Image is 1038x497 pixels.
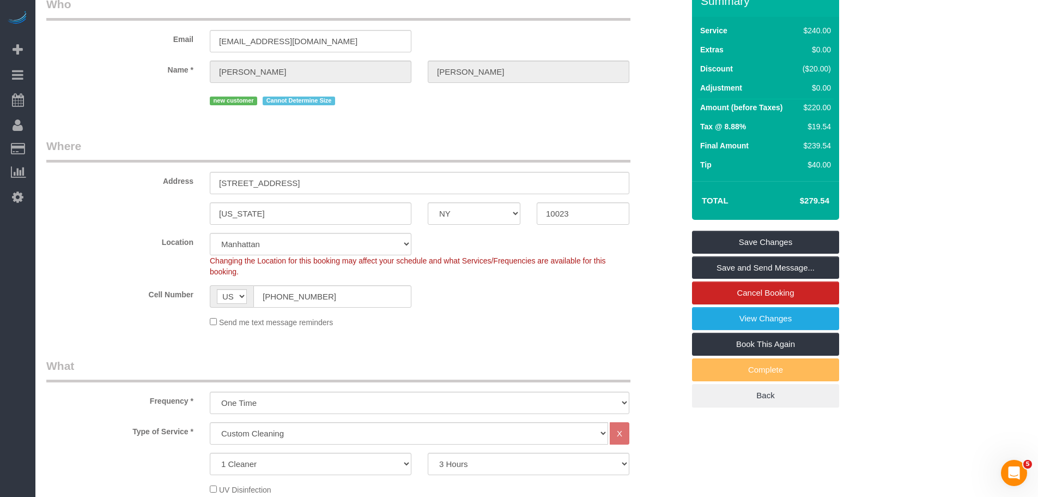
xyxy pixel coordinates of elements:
[46,138,630,163] legend: Where
[798,102,831,113] div: $220.00
[46,358,630,382] legend: What
[38,233,202,248] label: Location
[692,384,839,407] a: Back
[798,44,831,55] div: $0.00
[537,202,629,225] input: Zip Code
[38,61,202,75] label: Name *
[210,97,257,105] span: new customer
[700,63,733,74] label: Discount
[702,196,729,205] strong: Total
[38,422,202,437] label: Type of Service *
[38,172,202,187] label: Address
[219,318,333,327] span: Send me text message reminders
[692,282,839,304] a: Cancel Booking
[700,121,746,132] label: Tax @ 8.88%
[798,121,831,132] div: $19.54
[700,140,749,151] label: Final Amount
[210,256,606,276] span: Changing the Location for this booking may affect your schedule and what Services/Frequencies are...
[692,307,839,330] a: View Changes
[692,231,839,254] a: Save Changes
[700,102,782,113] label: Amount (before Taxes)
[798,63,831,74] div: ($20.00)
[1001,460,1027,486] iframe: Intercom live chat
[263,97,335,105] span: Cannot Determine Size
[700,44,724,55] label: Extras
[767,196,829,206] h4: $279.54
[700,159,712,170] label: Tip
[428,61,629,83] input: Last Name
[253,285,411,308] input: Cell Number
[798,159,831,170] div: $40.00
[210,202,411,225] input: City
[210,30,411,52] input: Email
[700,82,742,93] label: Adjustment
[692,333,839,356] a: Book This Again
[692,256,839,279] a: Save and Send Message...
[38,30,202,45] label: Email
[1023,460,1032,469] span: 5
[38,392,202,406] label: Frequency *
[219,486,271,494] span: UV Disinfection
[798,82,831,93] div: $0.00
[210,61,411,83] input: First Name
[38,285,202,300] label: Cell Number
[798,25,831,36] div: $240.00
[798,140,831,151] div: $239.54
[7,11,28,26] img: Automaid Logo
[700,25,727,36] label: Service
